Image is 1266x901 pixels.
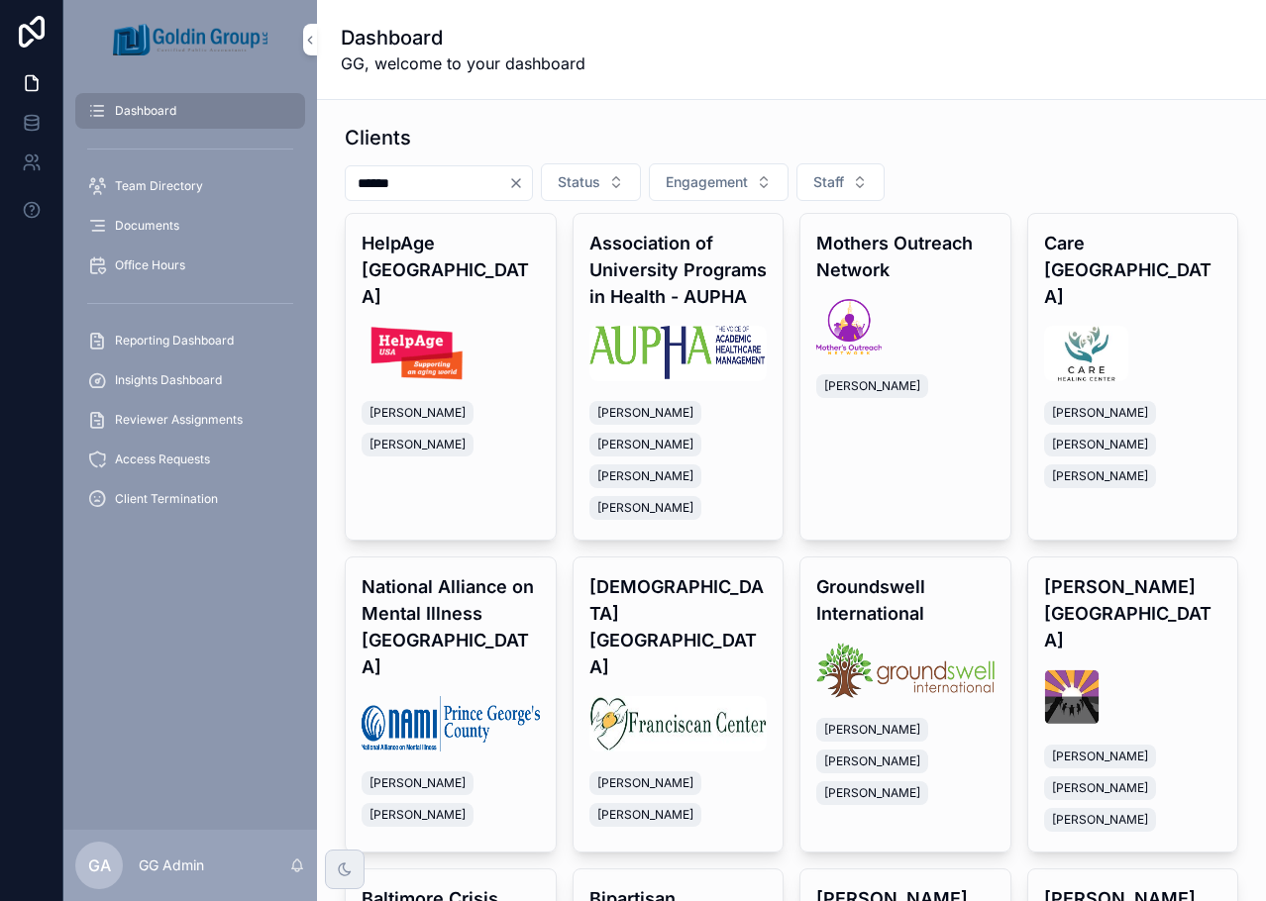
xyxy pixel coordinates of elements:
[369,437,466,452] span: [PERSON_NAME]
[597,468,693,484] span: [PERSON_NAME]
[816,573,995,627] h4: Groundswell International
[345,124,411,151] h1: Clients
[369,775,466,791] span: [PERSON_NAME]
[573,556,785,852] a: [DEMOGRAPHIC_DATA][GEOGRAPHIC_DATA]logo.jpg[PERSON_NAME][PERSON_NAME]
[1027,213,1239,541] a: Care [GEOGRAPHIC_DATA]logo.jpg[PERSON_NAME][PERSON_NAME][PERSON_NAME]
[1052,468,1148,484] span: [PERSON_NAME]
[115,257,185,273] span: Office Hours
[666,172,748,192] span: Engagement
[824,722,920,738] span: [PERSON_NAME]
[597,437,693,452] span: [PERSON_NAME]
[813,172,844,192] span: Staff
[362,326,475,381] img: logo.png
[1027,556,1239,852] a: [PERSON_NAME][GEOGRAPHIC_DATA]logo.png[PERSON_NAME][PERSON_NAME][PERSON_NAME]
[1044,230,1222,310] h4: Care [GEOGRAPHIC_DATA]
[816,299,882,354] img: logo.png
[1052,812,1148,828] span: [PERSON_NAME]
[1044,669,1101,725] img: logo.png
[1044,573,1222,653] h4: [PERSON_NAME][GEOGRAPHIC_DATA]
[541,163,641,201] button: Select Button
[824,378,920,394] span: [PERSON_NAME]
[1052,405,1148,421] span: [PERSON_NAME]
[75,248,305,283] a: Office Hours
[115,103,176,119] span: Dashboard
[362,573,540,680] h4: National Alliance on Mental Illness [GEOGRAPHIC_DATA]
[115,333,234,349] span: Reporting Dashboard
[115,491,218,507] span: Client Termination
[597,500,693,516] span: [PERSON_NAME]
[1044,326,1128,381] img: logo.jpg
[597,807,693,823] span: [PERSON_NAME]
[75,362,305,398] a: Insights Dashboard
[341,24,585,51] h1: Dashboard
[589,573,768,680] h4: [DEMOGRAPHIC_DATA][GEOGRAPHIC_DATA]
[573,213,785,541] a: Association of University Programs in Health - AUPHAlogo.png[PERSON_NAME][PERSON_NAME][PERSON_NAM...
[508,175,532,191] button: Clear
[362,230,540,310] h4: HelpAge [GEOGRAPHIC_DATA]
[115,451,210,467] span: Access Requests
[75,323,305,358] a: Reporting Dashboard
[597,775,693,791] span: [PERSON_NAME]
[115,412,243,428] span: Reviewer Assignments
[816,643,995,698] img: logo.png
[1052,780,1148,796] span: [PERSON_NAME]
[75,481,305,517] a: Client Termination
[341,51,585,75] span: GG, welcome to your dashboard
[115,218,179,234] span: Documents
[63,79,317,543] div: scrollable content
[824,785,920,801] span: [PERSON_NAME]
[589,696,768,751] img: logo.jpg
[115,178,203,194] span: Team Directory
[1052,749,1148,764] span: [PERSON_NAME]
[345,556,557,852] a: National Alliance on Mental Illness [GEOGRAPHIC_DATA]logo.png[PERSON_NAME][PERSON_NAME]
[1052,437,1148,452] span: [PERSON_NAME]
[649,163,789,201] button: Select Button
[75,402,305,438] a: Reviewer Assignments
[589,326,768,381] img: logo.png
[589,230,768,310] h4: Association of University Programs in Health - AUPHA
[75,442,305,477] a: Access Requests
[139,855,204,875] p: GG Admin
[824,753,920,769] span: [PERSON_NAME]
[597,405,693,421] span: [PERSON_NAME]
[345,213,557,541] a: HelpAge [GEOGRAPHIC_DATA]logo.png[PERSON_NAME][PERSON_NAME]
[369,807,466,823] span: [PERSON_NAME]
[75,93,305,129] a: Dashboard
[799,213,1011,541] a: Mothers Outreach Networklogo.png[PERSON_NAME]
[558,172,600,192] span: Status
[799,556,1011,852] a: Groundswell Internationallogo.png[PERSON_NAME][PERSON_NAME][PERSON_NAME]
[75,168,305,204] a: Team Directory
[796,163,885,201] button: Select Button
[75,208,305,244] a: Documents
[362,696,540,751] img: logo.png
[816,230,995,283] h4: Mothers Outreach Network
[113,24,267,55] img: App logo
[88,853,111,877] span: GA
[115,372,222,388] span: Insights Dashboard
[369,405,466,421] span: [PERSON_NAME]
